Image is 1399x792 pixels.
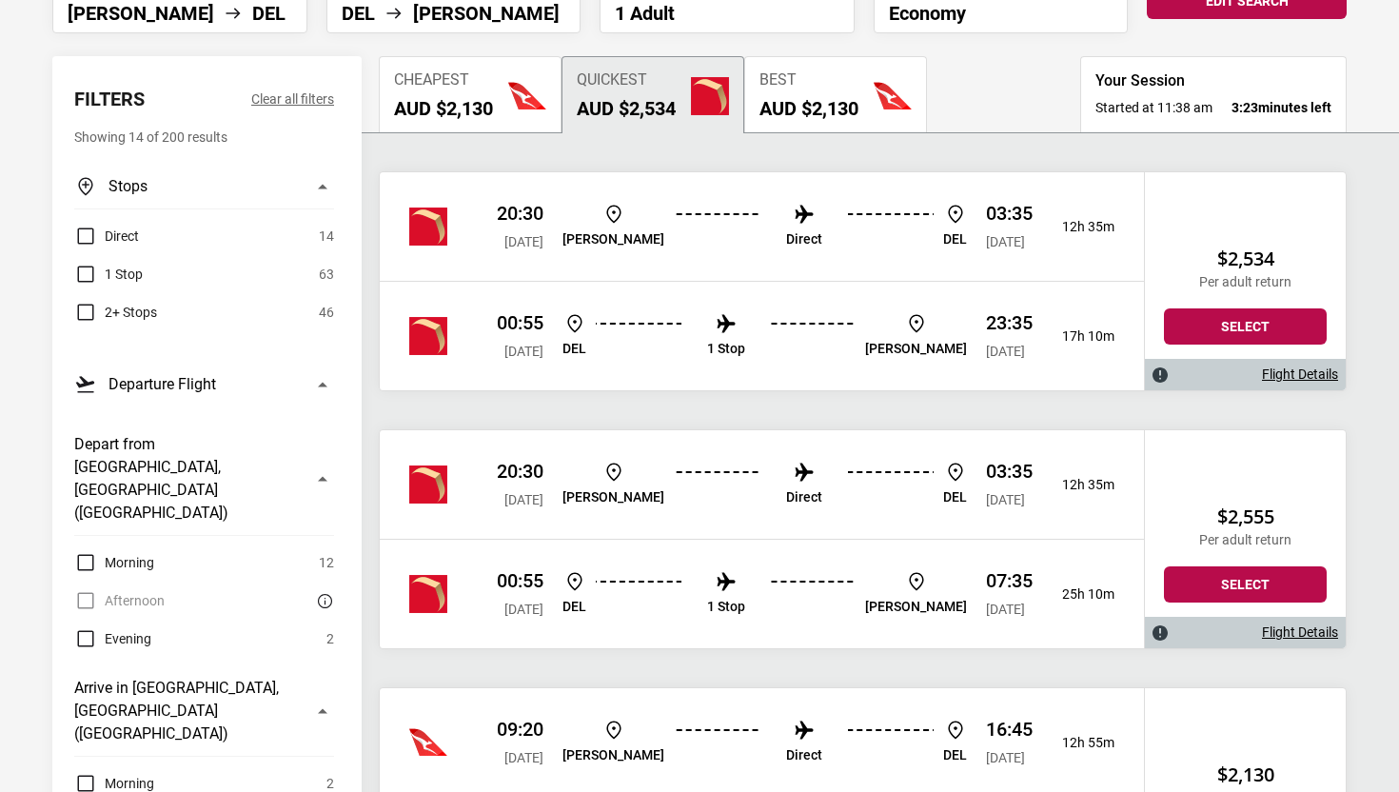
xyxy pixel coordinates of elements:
strong: minutes left [1232,98,1331,117]
p: 20:30 [497,460,543,483]
button: Select [1164,308,1327,345]
p: Direct [786,231,822,247]
li: [PERSON_NAME] [68,2,214,25]
label: 1 Stop [74,263,143,286]
p: Showing 14 of 200 results [74,126,334,148]
p: 17h 10m [1048,328,1114,345]
p: 00:55 [497,569,543,592]
h2: AUD $2,130 [394,97,493,120]
h2: Filters [74,88,145,110]
img: Vietnam Airlines [409,575,447,613]
img: Vietnam Airlines [409,465,447,504]
span: 2+ Stops [105,301,157,324]
li: DEL [252,2,286,25]
div: Flight Details [1145,617,1346,648]
p: 25h 10m [1048,586,1114,603]
span: [DATE] [986,750,1025,765]
p: Per adult return [1164,532,1327,548]
label: Evening [74,627,151,650]
button: Depart from [GEOGRAPHIC_DATA], [GEOGRAPHIC_DATA] ([GEOGRAPHIC_DATA]) [74,422,334,536]
span: Started at 11:38 am [1095,98,1212,117]
p: 20:30 [497,202,543,225]
h3: Arrive in [GEOGRAPHIC_DATA], [GEOGRAPHIC_DATA] ([GEOGRAPHIC_DATA]) [74,677,300,745]
button: There are currently no flights matching this search criteria. Try removing some search filters. [311,589,334,612]
p: DEL [562,341,586,357]
p: 12h 55m [1048,735,1114,751]
span: 46 [319,301,334,324]
img: Vietnam Airlines [409,208,447,246]
span: [DATE] [504,344,543,359]
p: [PERSON_NAME] [865,341,967,357]
p: DEL [562,599,586,615]
span: [DATE] [504,492,543,507]
span: Quickest [577,71,676,89]
p: 23:35 [986,311,1033,334]
span: Direct [105,225,139,247]
span: Cheapest [394,71,493,89]
li: [PERSON_NAME] [413,2,560,25]
span: 63 [319,263,334,286]
h3: Depart from [GEOGRAPHIC_DATA], [GEOGRAPHIC_DATA] ([GEOGRAPHIC_DATA]) [74,433,300,525]
span: [DATE] [986,602,1025,617]
img: Vietnam Airlines [409,317,447,355]
button: Departure Flight [74,362,334,406]
h2: AUD $2,534 [577,97,676,120]
span: [DATE] [504,750,543,765]
span: [DATE] [986,492,1025,507]
a: Flight Details [1262,624,1338,641]
button: Select [1164,566,1327,603]
p: [PERSON_NAME] [865,599,967,615]
label: Direct [74,225,139,247]
p: 09:20 [497,718,543,741]
p: 03:35 [986,460,1033,483]
div: Flight Details [1145,359,1346,390]
p: DEL [943,747,967,763]
label: Morning [74,551,154,574]
img: Vietnam Airlines [409,723,447,762]
h3: Departure Flight [108,373,216,396]
p: 03:35 [986,202,1033,225]
button: Clear all filters [251,88,334,110]
span: 12 [319,551,334,574]
div: Air India 20:30 [DATE] [PERSON_NAME] Direct DEL 03:35 [DATE] 12h 35mAir India 00:55 [DATE] DEL 1 ... [380,172,1144,390]
label: 2+ Stops [74,301,157,324]
span: 3:23 [1232,100,1258,115]
span: [DATE] [986,344,1025,359]
h2: $2,534 [1164,247,1327,270]
a: Flight Details [1262,366,1338,383]
span: Morning [105,551,154,574]
div: Air India 20:30 [DATE] [PERSON_NAME] Direct DEL 03:35 [DATE] 12h 35mAir India 00:55 [DATE] DEL 1 ... [380,430,1144,648]
p: 1 Stop [707,341,745,357]
p: DEL [943,231,967,247]
p: Per adult return [1164,274,1327,290]
span: [DATE] [504,234,543,249]
h2: AUD $2,130 [759,97,858,120]
h2: $2,555 [1164,505,1327,528]
span: Best [759,71,858,89]
p: [PERSON_NAME] [562,489,664,505]
p: Direct [786,489,822,505]
p: DEL [943,489,967,505]
p: 1 Adult [615,2,839,25]
span: 1 Stop [105,263,143,286]
p: 00:55 [497,311,543,334]
span: 2 [326,627,334,650]
p: 1 Stop [707,599,745,615]
h3: Stops [108,175,148,198]
p: 07:35 [986,569,1033,592]
span: Evening [105,627,151,650]
p: 12h 35m [1048,477,1114,493]
p: 16:45 [986,718,1033,741]
p: 12h 35m [1048,219,1114,235]
li: DEL [342,2,375,25]
h3: Your Session [1095,71,1331,90]
span: [DATE] [504,602,543,617]
p: [PERSON_NAME] [562,747,664,763]
button: Arrive in [GEOGRAPHIC_DATA], [GEOGRAPHIC_DATA] ([GEOGRAPHIC_DATA]) [74,665,334,757]
p: Economy [889,2,1113,25]
button: Stops [74,164,334,209]
span: 14 [319,225,334,247]
p: Direct [786,747,822,763]
p: [PERSON_NAME] [562,231,664,247]
h2: $2,130 [1164,763,1327,786]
